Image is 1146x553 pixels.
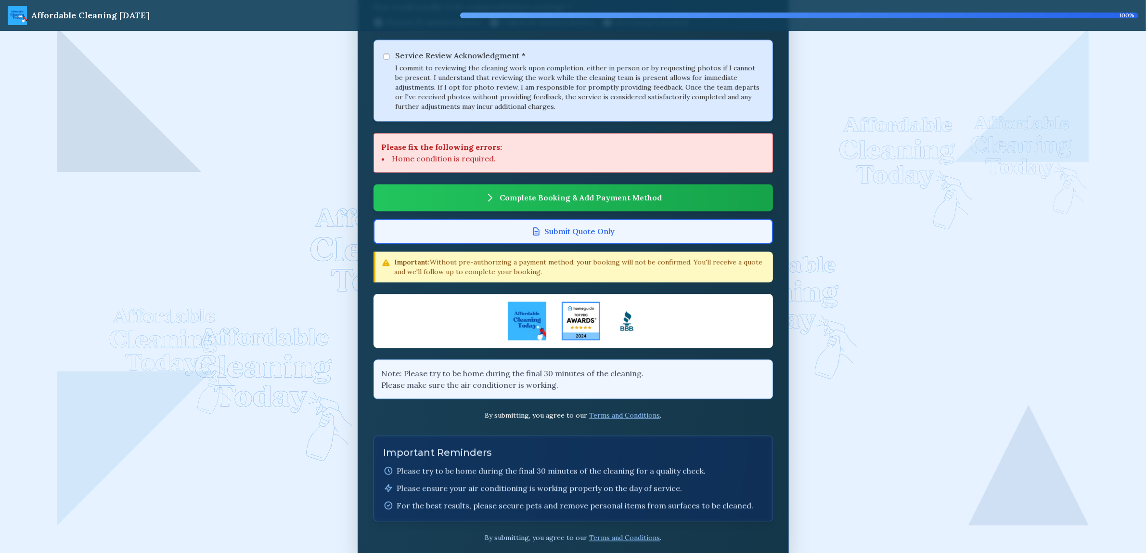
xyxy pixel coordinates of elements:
p: Note: Please try to be home during the final 30 minutes of the cleaning. [382,368,765,379]
img: ACT Logo [8,6,27,25]
a: Terms and Conditions [589,411,660,420]
h3: Important Reminders [384,446,763,459]
button: Submit Quote Only [373,219,773,244]
p: Please fix the following errors: [382,141,765,153]
span: Important: [395,258,430,266]
div: Affordable Cleaning [DATE] [31,9,150,22]
p: Service Review Acknowledgment * [395,50,762,61]
p: Please make sure the air conditioner is working. [382,379,765,391]
p: By submitting, you agree to our . [373,410,773,420]
p: For the best results, please secure pets and remove personal items from surfaces to be cleaned. [397,500,754,511]
p: I commit to reviewing the cleaning work upon completion, either in person or by requesting photos... [395,63,762,111]
p: By submitting, you agree to our . [373,533,773,542]
li: Home condition is required. [382,153,765,164]
span: 100 % [1120,12,1134,19]
a: Terms and Conditions [589,533,660,542]
img: Four Seasons Cleaning [562,302,600,340]
p: Please ensure your air conditioning is working properly on the day of service. [397,482,682,494]
img: ACT Logo [508,302,546,340]
img: Logo Square [608,302,646,340]
button: Complete Booking & Add Payment Method [373,184,773,211]
p: Without pre-authorizing a payment method, your booking will not be confirmed. You'll receive a qu... [395,257,767,276]
p: Please try to be home during the final 30 minutes of the cleaning for a quality check. [397,465,706,476]
input: Service Review Acknowledgment *I commit to reviewing the cleaning work upon completion, either in... [384,52,390,61]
